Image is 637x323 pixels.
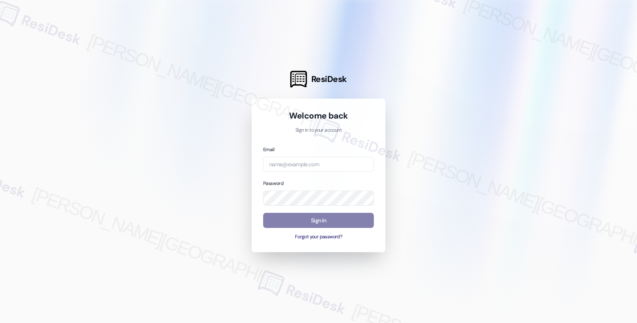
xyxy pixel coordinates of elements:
[263,233,374,241] button: Forgot your password?
[263,110,374,121] h1: Welcome back
[263,180,283,187] label: Password
[263,213,374,228] button: Sign In
[290,71,307,88] img: ResiDesk Logo
[311,74,347,85] span: ResiDesk
[263,127,374,134] p: Sign in to your account
[263,146,274,153] label: Email
[263,157,374,172] input: name@example.com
